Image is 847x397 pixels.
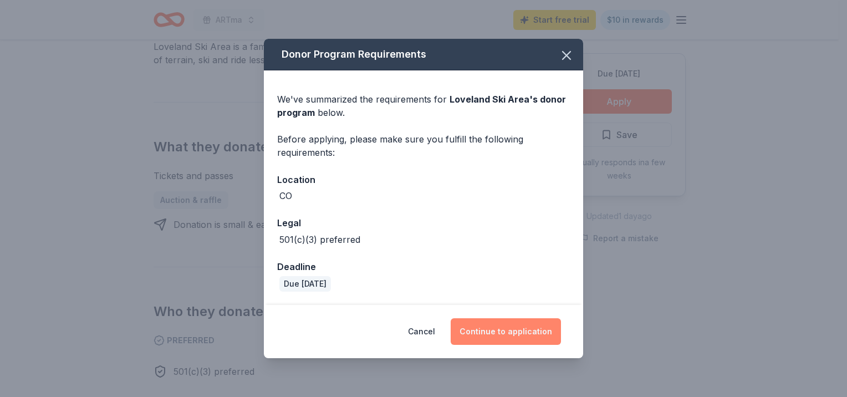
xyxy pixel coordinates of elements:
[279,276,331,292] div: Due [DATE]
[279,233,360,246] div: 501(c)(3) preferred
[277,93,570,119] div: We've summarized the requirements for below.
[277,172,570,187] div: Location
[277,259,570,274] div: Deadline
[279,189,292,202] div: CO
[264,39,583,70] div: Donor Program Requirements
[277,133,570,159] div: Before applying, please make sure you fulfill the following requirements:
[451,318,561,345] button: Continue to application
[277,216,570,230] div: Legal
[408,318,435,345] button: Cancel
